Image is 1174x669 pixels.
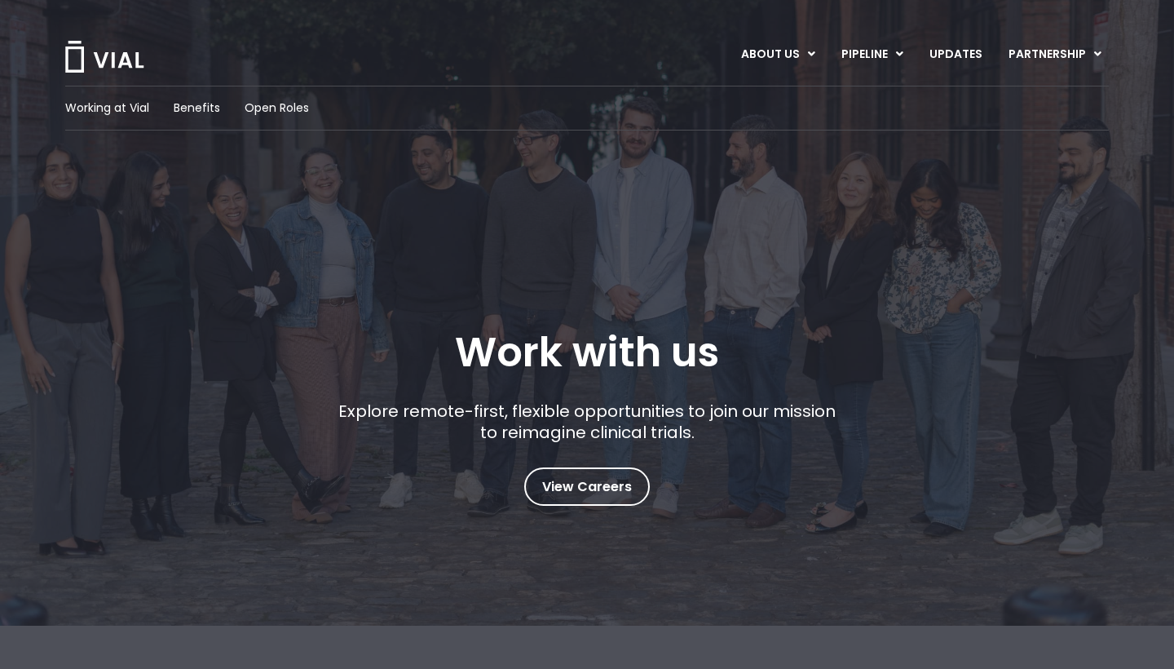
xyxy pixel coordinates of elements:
a: UPDATES [916,41,995,69]
a: Working at Vial [65,100,149,117]
a: ABOUT USMenu Toggle [728,41,828,69]
a: View Careers [524,467,650,506]
p: Explore remote-first, flexible opportunities to join our mission to reimagine clinical trials. [333,401,842,443]
span: View Careers [542,476,632,498]
h1: Work with us [455,329,719,376]
img: Vial Logo [64,41,145,73]
a: Benefits [174,100,220,117]
a: PIPELINEMenu Toggle [828,41,916,69]
a: Open Roles [245,100,309,117]
a: PARTNERSHIPMenu Toggle [995,41,1114,69]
